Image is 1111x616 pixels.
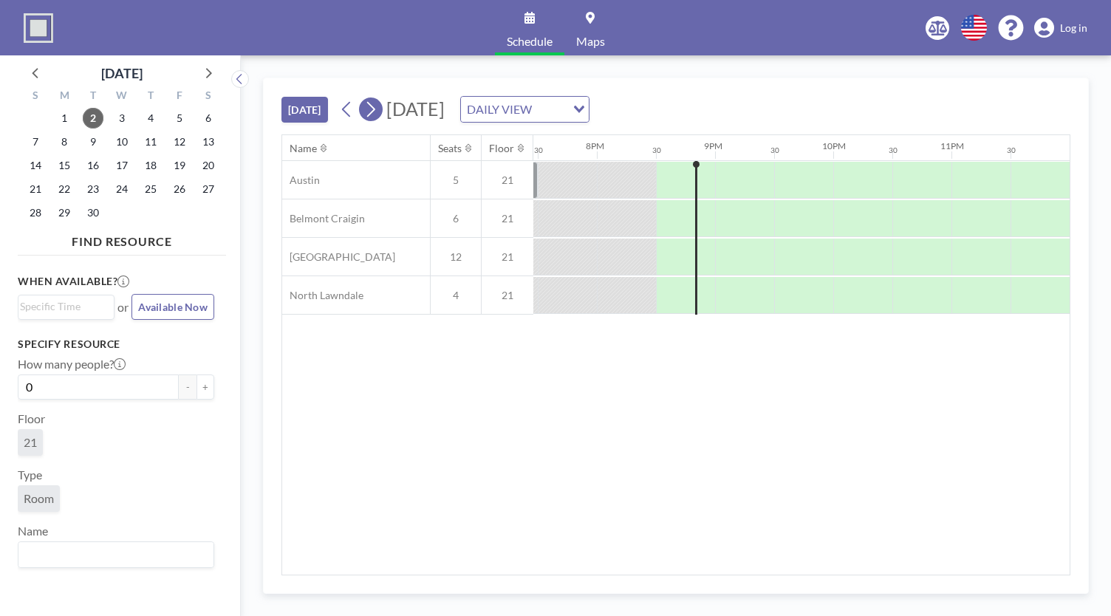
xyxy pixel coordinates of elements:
div: T [79,87,108,106]
div: 30 [652,146,661,155]
span: Austin [282,174,320,187]
div: Search for option [461,97,589,122]
div: Seats [438,142,462,155]
span: or [117,300,129,315]
div: F [165,87,194,106]
span: North Lawndale [282,289,363,302]
div: M [50,87,79,106]
img: organization-logo [24,13,53,43]
span: Sunday, September 14, 2025 [25,155,46,176]
span: Log in [1060,21,1087,35]
div: 8PM [586,140,604,151]
span: Monday, September 15, 2025 [54,155,75,176]
span: Belmont Craigin [282,212,365,225]
label: How many people? [18,357,126,372]
input: Search for option [20,545,205,564]
span: Friday, September 12, 2025 [169,131,190,152]
span: Friday, September 26, 2025 [169,179,190,199]
span: 6 [431,212,481,225]
div: 9PM [704,140,722,151]
span: Monday, September 29, 2025 [54,202,75,223]
span: Schedule [507,35,553,47]
span: Tuesday, September 23, 2025 [83,179,103,199]
div: S [21,87,50,106]
span: [GEOGRAPHIC_DATA] [282,250,395,264]
div: 30 [770,146,779,155]
span: Saturday, September 6, 2025 [198,108,219,129]
div: 10PM [822,140,846,151]
span: 21 [482,250,533,264]
span: 4 [431,289,481,302]
span: Thursday, September 25, 2025 [140,179,161,199]
button: - [179,374,196,400]
span: Friday, September 5, 2025 [169,108,190,129]
span: DAILY VIEW [464,100,535,119]
h3: Specify resource [18,338,214,351]
div: 11PM [940,140,964,151]
span: Saturday, September 27, 2025 [198,179,219,199]
span: Monday, September 8, 2025 [54,131,75,152]
div: T [136,87,165,106]
span: Sunday, September 7, 2025 [25,131,46,152]
label: Floor [18,411,45,426]
span: Available Now [138,301,208,313]
span: Saturday, September 13, 2025 [198,131,219,152]
span: Saturday, September 20, 2025 [198,155,219,176]
span: 21 [482,212,533,225]
input: Search for option [20,298,106,315]
span: 21 [24,435,37,450]
span: Tuesday, September 9, 2025 [83,131,103,152]
div: Name [290,142,317,155]
span: Sunday, September 21, 2025 [25,179,46,199]
span: Thursday, September 4, 2025 [140,108,161,129]
div: Search for option [18,542,213,567]
span: Wednesday, September 17, 2025 [112,155,132,176]
span: Tuesday, September 30, 2025 [83,202,103,223]
button: Available Now [131,294,214,320]
span: Tuesday, September 16, 2025 [83,155,103,176]
div: 30 [889,146,898,155]
span: Thursday, September 18, 2025 [140,155,161,176]
div: [DATE] [101,63,143,83]
label: Name [18,524,48,538]
span: Wednesday, September 3, 2025 [112,108,132,129]
button: [DATE] [281,97,328,123]
span: 21 [482,289,533,302]
span: Friday, September 19, 2025 [169,155,190,176]
span: Tuesday, September 2, 2025 [83,108,103,129]
span: Monday, September 22, 2025 [54,179,75,199]
h4: FIND RESOURCE [18,228,226,249]
span: Maps [576,35,605,47]
a: Log in [1034,18,1087,38]
span: [DATE] [386,97,445,120]
span: 12 [431,250,481,264]
span: 21 [482,174,533,187]
span: Monday, September 1, 2025 [54,108,75,129]
span: Wednesday, September 10, 2025 [112,131,132,152]
div: 30 [1007,146,1016,155]
div: Search for option [18,295,114,318]
div: 30 [534,146,543,155]
div: W [108,87,137,106]
div: S [194,87,222,106]
label: Type [18,468,42,482]
div: Floor [489,142,514,155]
span: Sunday, September 28, 2025 [25,202,46,223]
button: + [196,374,214,400]
span: Wednesday, September 24, 2025 [112,179,132,199]
input: Search for option [536,100,564,119]
span: Thursday, September 11, 2025 [140,131,161,152]
span: 5 [431,174,481,187]
span: Room [24,491,54,506]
